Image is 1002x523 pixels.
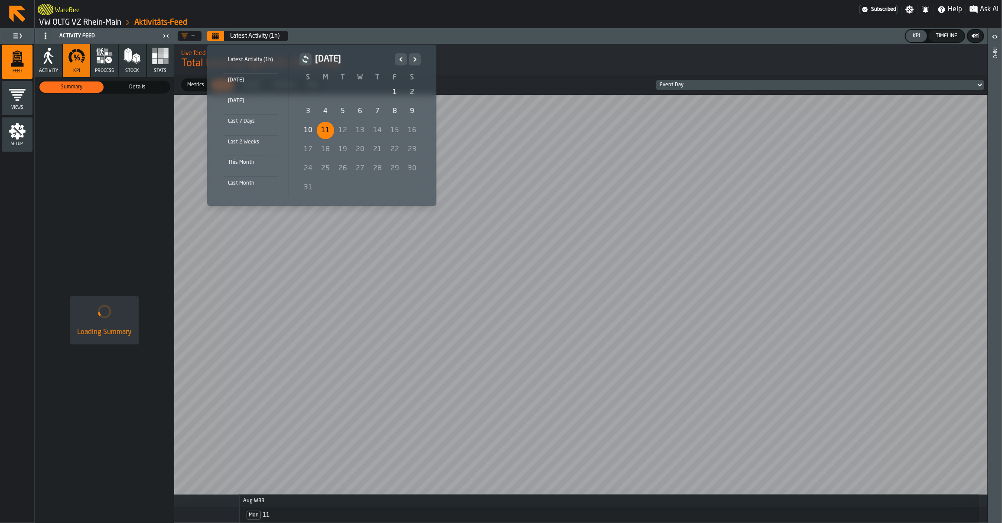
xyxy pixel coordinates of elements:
div: 30 [403,160,421,177]
div: 21 [369,141,386,158]
div: 20 [351,141,369,158]
div: Saturday, August 30, 2025 [403,160,421,177]
div: 6 [351,103,369,120]
div: 10 [299,122,317,139]
div: Wednesday, August 27, 2025 [351,160,369,177]
div: August 2025 [299,53,421,197]
div: Monday, August 18, 2025 [317,141,334,158]
div: Tuesday, August 12, 2025 [334,122,351,139]
div: Thursday, August 28, 2025 [369,160,386,177]
div: Friday, August 29, 2025 [386,160,403,177]
div: 17 [299,141,317,158]
div: Sunday, August 10, 2025 [299,122,317,139]
div: Wednesday, August 13, 2025 [351,122,369,139]
div: Today, Selected Date: Monday, August 11, 2025, Monday, August 11, 2025 selected, Last available date [317,122,334,139]
div: 27 [351,160,369,177]
div: Select date range Select date range [214,52,429,199]
th: S [403,72,421,83]
div: Friday, August 1, 2025 [386,84,403,101]
div: Saturday, August 23, 2025 [403,141,421,158]
div: Sunday, August 3, 2025 [299,103,317,120]
div: 12 [334,122,351,139]
div: Thursday, August 7, 2025 [369,103,386,120]
button: button- [299,53,312,65]
div: Thursday, August 21, 2025 [369,141,386,158]
th: S [299,72,317,83]
div: 29 [386,160,403,177]
div: Thursday, August 14, 2025 [369,122,386,139]
div: 31 [299,179,317,196]
div: 7 [369,103,386,120]
div: [DATE] [223,96,278,106]
div: 24 [299,160,317,177]
div: Monday, August 25, 2025 [317,160,334,177]
th: T [334,72,351,83]
div: Wednesday, August 20, 2025 [351,141,369,158]
div: 9 [403,103,421,120]
div: Wednesday, August 6, 2025 [351,103,369,120]
div: Tuesday, August 5, 2025 [334,103,351,120]
div: 14 [369,122,386,139]
div: Saturday, August 2, 2025 [403,84,421,101]
div: 26 [334,160,351,177]
div: Last 7 Days [223,117,278,126]
div: 16 [403,122,421,139]
div: 8 [386,103,403,120]
button: Previous [395,53,407,65]
div: Saturday, August 16, 2025 [403,122,421,139]
div: Sunday, August 24, 2025 [299,160,317,177]
div: Latest Activity (1h) [223,55,278,65]
div: Sunday, August 31, 2025 [299,179,317,196]
div: Tuesday, August 19, 2025 [334,141,351,158]
div: 23 [403,141,421,158]
div: Saturday, August 9, 2025 [403,103,421,120]
table: August 2025 [299,72,421,197]
div: Last Month [223,179,278,188]
div: Friday, August 15, 2025 [386,122,403,139]
div: Tuesday, August 26, 2025 [334,160,351,177]
div: Last 2 Weeks [223,137,278,147]
h2: [DATE] [315,53,391,65]
div: Sunday, August 17, 2025 [299,141,317,158]
div: 11 [317,122,334,139]
div: 28 [369,160,386,177]
div: 5 [334,103,351,120]
div: 1 [386,84,403,101]
div: 4 [317,103,334,120]
div: Friday, August 8, 2025 [386,103,403,120]
th: M [317,72,334,83]
div: 2 [403,84,421,101]
div: Friday, August 22, 2025 [386,141,403,158]
div: 22 [386,141,403,158]
div: 13 [351,122,369,139]
div: 3 [299,103,317,120]
th: T [369,72,386,83]
div: 15 [386,122,403,139]
th: W [351,72,369,83]
th: F [386,72,403,83]
div: Monday, August 4, 2025 [317,103,334,120]
button: Next [409,53,421,65]
div: 18 [317,141,334,158]
div: 25 [317,160,334,177]
div: [DATE] [223,75,278,85]
div: This Month [223,158,278,167]
div: 19 [334,141,351,158]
